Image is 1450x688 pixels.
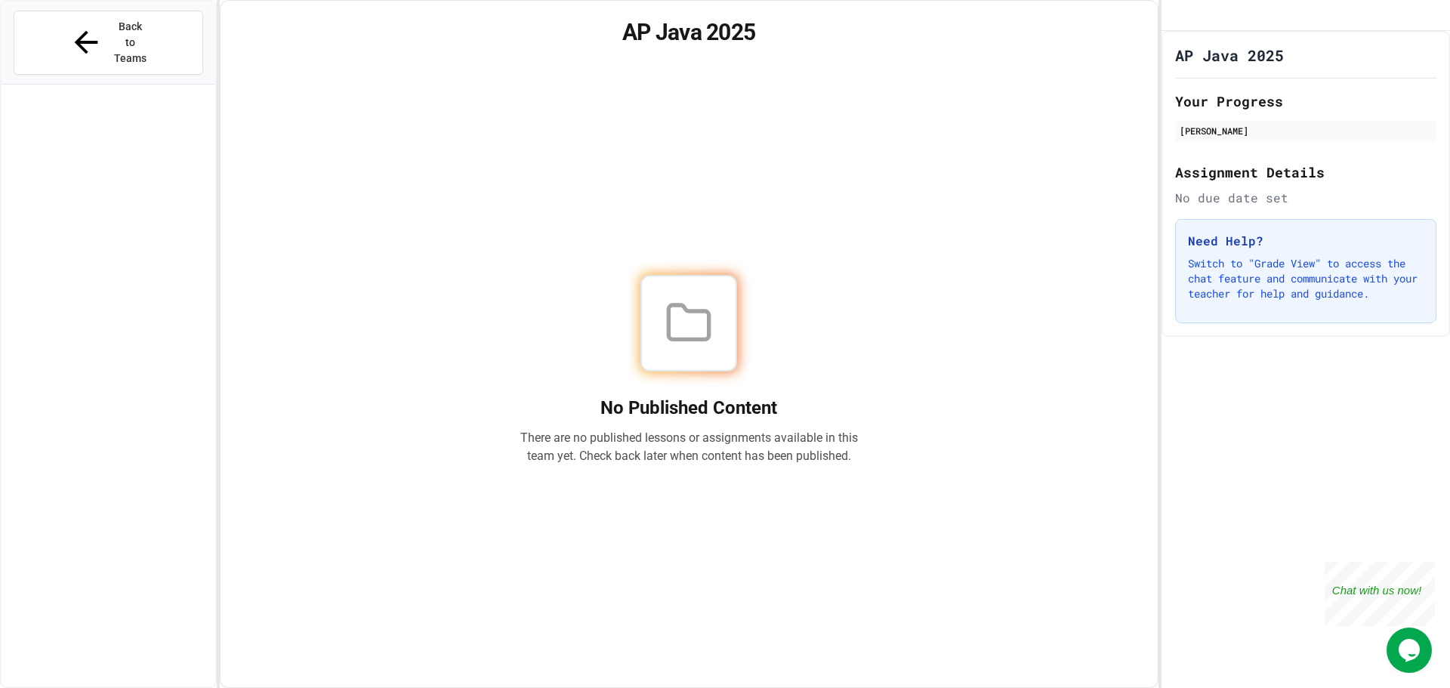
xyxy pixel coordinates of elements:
[239,19,1140,46] h1: AP Java 2025
[14,11,203,75] button: Back to Teams
[1175,45,1284,66] h1: AP Java 2025
[1188,232,1424,250] h3: Need Help?
[520,396,858,420] h2: No Published Content
[520,429,858,465] p: There are no published lessons or assignments available in this team yet. Check back later when c...
[1175,162,1436,183] h2: Assignment Details
[1175,91,1436,112] h2: Your Progress
[1387,628,1435,673] iframe: chat widget
[1175,189,1436,207] div: No due date set
[1188,256,1424,301] p: Switch to "Grade View" to access the chat feature and communicate with your teacher for help and ...
[1325,562,1435,626] iframe: chat widget
[113,19,148,66] span: Back to Teams
[1180,124,1432,137] div: [PERSON_NAME]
